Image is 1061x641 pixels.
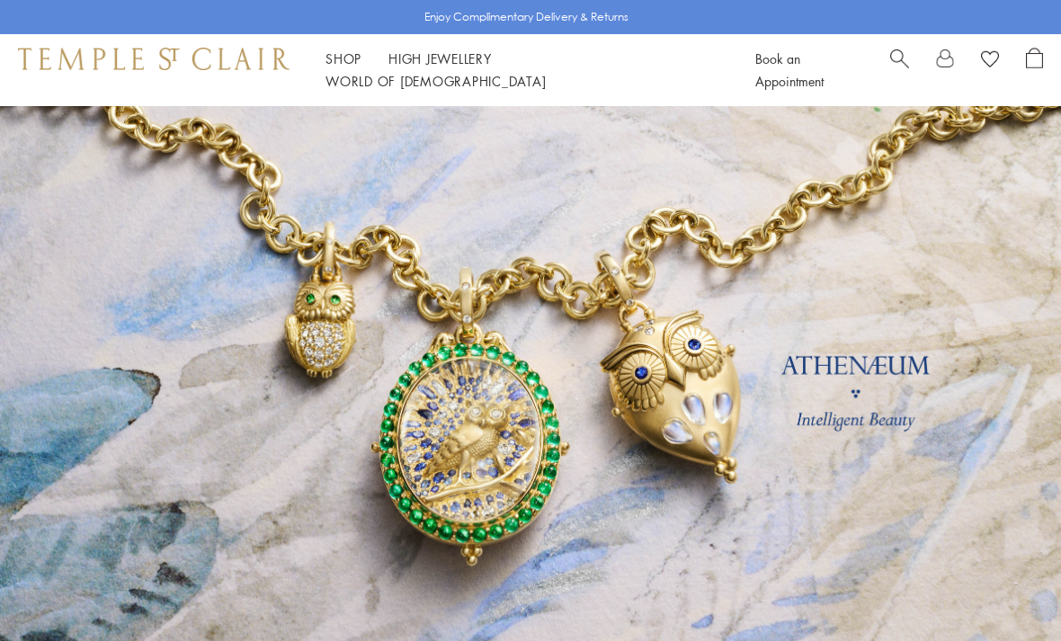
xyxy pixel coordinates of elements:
[1026,48,1043,93] a: Open Shopping Bag
[325,49,361,67] a: ShopShop
[388,49,492,67] a: High JewelleryHigh Jewellery
[325,48,715,93] nav: Main navigation
[755,49,824,90] a: Book an Appointment
[18,48,290,69] img: Temple St. Clair
[981,48,999,75] a: View Wishlist
[424,8,629,26] p: Enjoy Complimentary Delivery & Returns
[890,48,909,93] a: Search
[325,72,546,90] a: World of [DEMOGRAPHIC_DATA]World of [DEMOGRAPHIC_DATA]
